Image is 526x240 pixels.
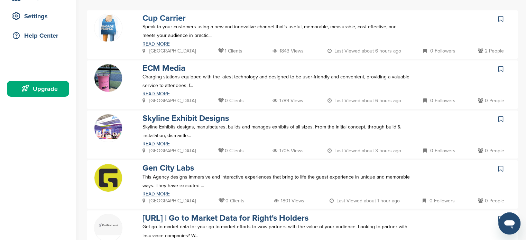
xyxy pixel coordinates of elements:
[7,28,69,44] a: Help Center
[218,146,244,155] p: 0 Clients
[273,47,304,55] p: 1843 Views
[422,196,454,205] p: 0 Followers
[423,146,455,155] p: 0 Followers
[94,214,122,235] img: 4766d743 faef 4885 8a30 0600b1b88458
[142,13,186,23] a: Cup Carrier
[478,47,504,55] p: 2 People
[142,222,410,240] p: Get go to market data for your go to market efforts to wow partners with the value of your audien...
[142,173,410,190] p: This Agency designs immersive and interactive experiences that bring to life the guest experience...
[142,113,229,123] a: Skyline Exhibit Designs
[142,213,308,223] a: [URL] | Go to Market Data for Right's Holders
[10,83,69,95] div: Upgrade
[94,114,122,140] img: Skyline webinar behind scenes exhibitorlive2023
[274,196,304,205] p: 1801 Views
[10,29,69,42] div: Help Center
[142,192,410,196] a: READ MORE
[94,14,122,42] img: Cup carrier
[94,164,122,192] img: Ovugz6qm 400x400
[478,196,504,205] p: 0 People
[142,146,196,155] p: [GEOGRAPHIC_DATA]
[218,96,244,105] p: 0 Clients
[327,96,401,105] p: Last Viewed about 6 hours ago
[478,96,504,105] p: 0 People
[273,146,304,155] p: 1705 Views
[142,163,194,173] a: Gen City Labs
[142,142,410,146] a: READ MORE
[142,22,410,40] p: Speak to your customers using a new and innovative channel that’s useful, memorable, measurable, ...
[142,92,410,96] a: READ MORE
[94,64,122,92] img: The dink charger
[142,196,196,205] p: [GEOGRAPHIC_DATA]
[219,196,244,205] p: 0 Clients
[142,63,185,73] a: ECM Media
[327,47,401,55] p: Last Viewed about 6 hours ago
[218,47,242,55] p: 1 Clients
[142,96,196,105] p: [GEOGRAPHIC_DATA]
[10,10,69,22] div: Settings
[423,96,455,105] p: 0 Followers
[478,146,504,155] p: 0 People
[7,8,69,24] a: Settings
[142,73,410,90] p: Charging stations equipped with the latest technology and designed to be user-friendly and conven...
[273,96,303,105] p: 1789 Views
[330,196,400,205] p: Last Viewed about 1 hour ago
[142,47,196,55] p: [GEOGRAPHIC_DATA]
[327,146,401,155] p: Last Viewed about 3 hours ago
[142,123,410,140] p: Skyline Exhibits designs, manufactures, builds and manages exhibits of all sizes. From the initia...
[7,81,69,97] a: Upgrade
[498,212,520,234] iframe: Buton lansare fereastră mesagerie
[142,42,410,47] a: READ MORE
[423,47,455,55] p: 0 Followers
